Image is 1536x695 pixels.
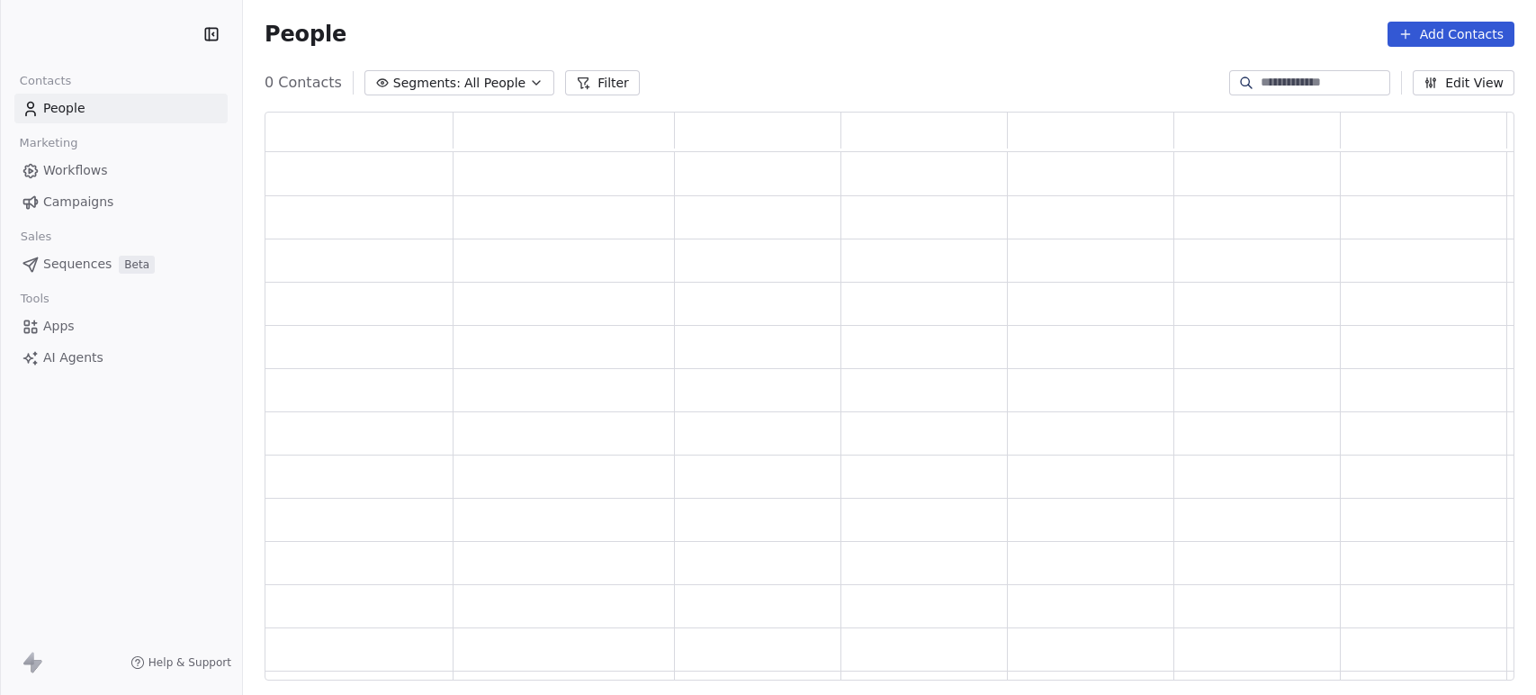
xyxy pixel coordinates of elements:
button: Add Contacts [1388,22,1514,47]
span: Workflows [43,161,108,180]
span: Beta [119,256,155,274]
span: Sequences [43,255,112,274]
a: AI Agents [14,343,228,373]
span: People [265,21,346,48]
span: AI Agents [43,348,103,367]
a: SequencesBeta [14,249,228,279]
span: Apps [43,317,75,336]
span: 0 Contacts [265,72,342,94]
a: Apps [14,311,228,341]
span: Segments: [393,74,461,93]
span: All People [464,74,525,93]
a: Help & Support [130,655,231,670]
button: Filter [565,70,640,95]
span: Tools [13,285,57,312]
a: Campaigns [14,187,228,217]
span: Campaigns [43,193,113,212]
button: Edit View [1413,70,1514,95]
span: Sales [13,223,59,250]
a: People [14,94,228,123]
span: Help & Support [148,655,231,670]
a: Workflows [14,156,228,185]
span: People [43,99,85,118]
span: Marketing [12,130,85,157]
span: Contacts [12,68,79,95]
